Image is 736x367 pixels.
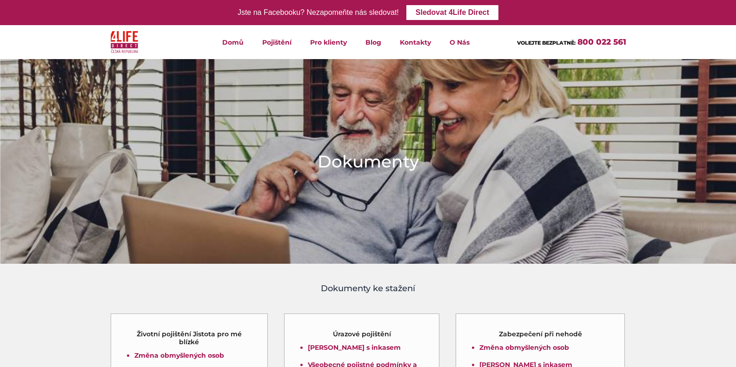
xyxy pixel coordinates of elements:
a: [PERSON_NAME] s inkasem [308,343,401,352]
a: Domů [213,25,253,59]
h5: Úrazové pojištění [333,330,391,338]
h4: Dokumenty ke stažení [110,282,626,295]
h1: Dokumenty [318,150,419,173]
div: Jste na Facebooku? Nezapomeňte nás sledovat! [238,6,399,20]
a: Blog [356,25,391,59]
h5: Zabezpečení při nehodě [499,330,582,338]
img: 4Life Direct Česká republika logo [111,29,139,55]
a: Sledovat 4Life Direct [406,5,498,20]
a: Změna obmyšlených osob [479,343,569,352]
span: VOLEJTE BEZPLATNĚ: [517,40,576,46]
a: Kontakty [391,25,440,59]
a: 800 022 561 [577,37,626,47]
a: Změna obmyšlených osob [134,351,224,360]
h5: Životní pojištění Jistota pro mé blízké [127,330,252,346]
